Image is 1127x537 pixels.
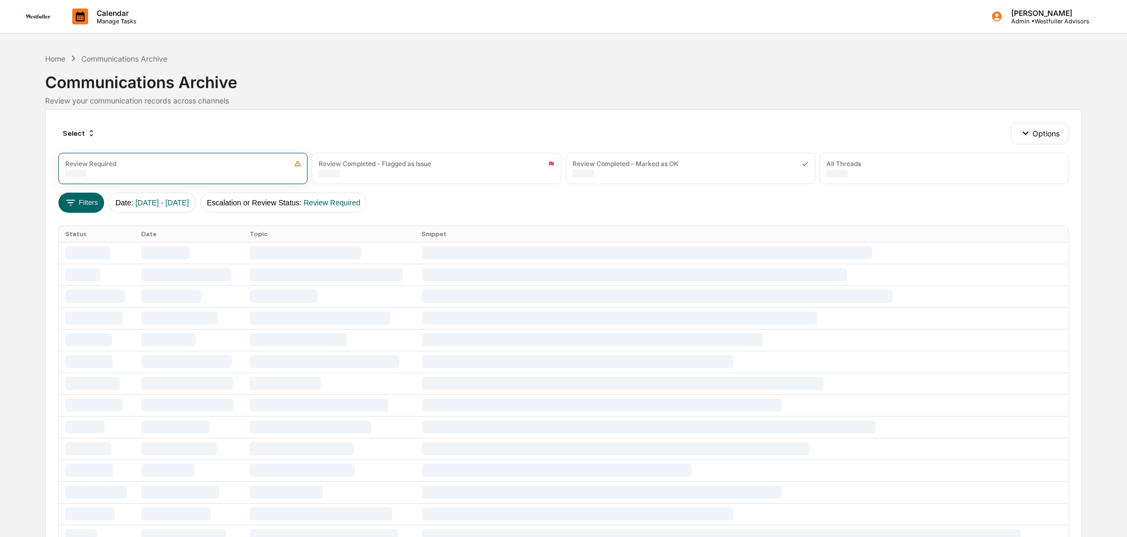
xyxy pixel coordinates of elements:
[65,160,116,168] div: Review Required
[45,54,65,63] div: Home
[88,8,142,18] p: Calendar
[319,160,431,168] div: Review Completed - Flagged as Issue
[200,193,368,213] button: Escalation or Review Status:Review Required
[826,160,861,168] div: All Threads
[58,193,105,213] button: Filters
[45,64,1082,92] div: Communications Archive
[58,125,100,142] div: Select
[45,96,1082,105] div: Review your communication records across channels
[59,226,135,242] th: Status
[802,160,808,167] img: icon
[548,160,554,167] img: icon
[108,193,195,213] button: Date:[DATE] - [DATE]
[415,226,1068,242] th: Snippet
[1003,8,1089,18] p: [PERSON_NAME]
[243,226,415,242] th: Topic
[1011,123,1069,144] button: Options
[1003,18,1089,25] p: Admin • Westfuller Advisors
[135,198,189,207] span: [DATE] - [DATE]
[573,160,678,168] div: Review Completed - Marked as OK
[294,160,301,167] img: icon
[304,198,361,207] span: Review Required
[88,18,142,25] p: Manage Tasks
[25,14,51,19] img: logo
[135,226,243,242] th: Date
[81,54,167,63] div: Communications Archive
